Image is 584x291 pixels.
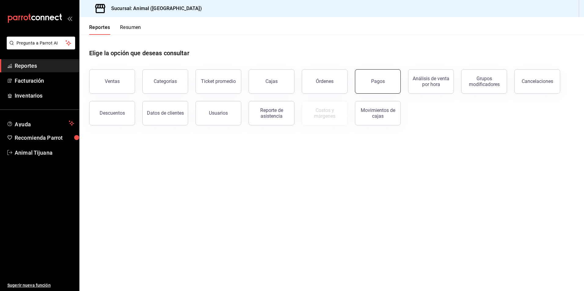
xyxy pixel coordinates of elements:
[15,62,74,70] span: Reportes
[89,48,189,58] h1: Elige la opción que deseas consultar
[306,107,344,119] div: Costos y márgenes
[89,24,110,35] button: Reportes
[195,101,241,125] button: Usuarios
[15,77,74,85] span: Facturación
[249,69,294,94] button: Cajas
[249,101,294,125] button: Reporte de asistencia
[302,69,348,94] button: Órdenes
[100,110,125,116] div: Descuentos
[106,5,202,12] h3: Sucursal: Animal ([GEOGRAPHIC_DATA])
[408,69,454,94] button: Análisis de venta por hora
[359,107,397,119] div: Movimientos de cajas
[209,110,228,116] div: Usuarios
[465,76,503,87] div: Grupos modificadores
[302,101,348,125] button: Contrata inventarios para ver este reporte
[15,134,74,142] span: Recomienda Parrot
[15,120,66,127] span: Ayuda
[7,282,74,289] span: Sugerir nueva función
[67,16,72,21] button: open_drawer_menu
[142,101,188,125] button: Datos de clientes
[105,78,120,84] div: Ventas
[15,149,74,157] span: Animal Tijuana
[154,78,177,84] div: Categorías
[522,78,553,84] div: Cancelaciones
[89,69,135,94] button: Ventas
[7,37,75,49] button: Pregunta a Parrot AI
[316,78,334,84] div: Órdenes
[355,69,401,94] button: Pagos
[412,76,450,87] div: Análisis de venta por hora
[89,24,141,35] div: navigation tabs
[355,101,401,125] button: Movimientos de cajas
[514,69,560,94] button: Cancelaciones
[15,92,74,100] span: Inventarios
[147,110,184,116] div: Datos de clientes
[120,24,141,35] button: Resumen
[89,101,135,125] button: Descuentos
[4,44,75,51] a: Pregunta a Parrot AI
[201,78,236,84] div: Ticket promedio
[16,40,66,46] span: Pregunta a Parrot AI
[195,69,241,94] button: Ticket promedio
[371,78,385,84] div: Pagos
[142,69,188,94] button: Categorías
[253,107,290,119] div: Reporte de asistencia
[265,78,278,84] div: Cajas
[461,69,507,94] button: Grupos modificadores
